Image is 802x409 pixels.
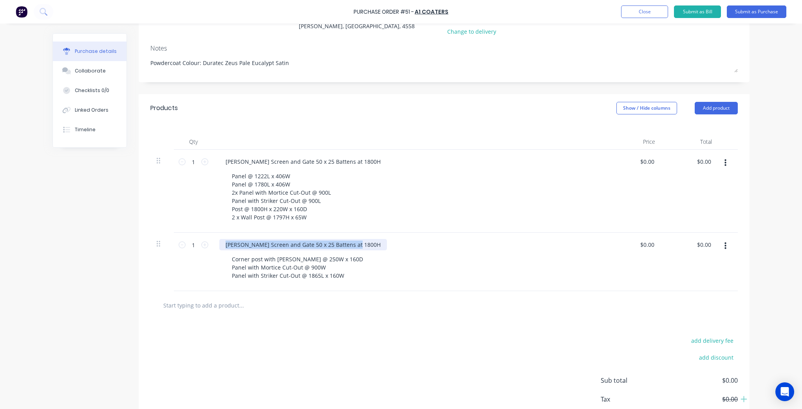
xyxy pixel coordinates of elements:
[150,103,178,113] div: Products
[53,100,126,120] button: Linked Orders
[174,134,213,150] div: Qty
[75,48,117,55] div: Purchase details
[661,134,718,150] div: Total
[75,67,106,74] div: Collaborate
[53,81,126,100] button: Checklists 0/0
[150,43,738,53] div: Notes
[354,8,414,16] div: Purchase Order #51 -
[299,22,415,30] div: [PERSON_NAME], [GEOGRAPHIC_DATA], 4558
[75,87,109,94] div: Checklists 0/0
[659,395,738,404] span: $0.00
[601,395,659,404] span: Tax
[163,297,320,313] input: Start typing to add a product...
[605,134,661,150] div: Price
[621,5,668,18] button: Close
[53,61,126,81] button: Collaborate
[601,376,659,385] span: Sub total
[219,156,387,167] div: [PERSON_NAME] Screen and Gate 50 x 25 Battens at 1800H
[415,8,448,16] a: A1 Coaters
[686,335,738,346] button: add delivery fee
[226,253,369,281] div: Corner post with [PERSON_NAME] @ 250W x 160D Panel with Mortice Cut-Out @ 900W Panel with Striker...
[53,120,126,139] button: Timeline
[659,376,738,385] span: $0.00
[447,27,518,36] div: Change to delivery
[727,5,786,18] button: Submit as Purchase
[674,5,721,18] button: Submit as Bill
[775,382,794,401] div: Open Intercom Messenger
[226,170,337,223] div: Panel @ 1222L x 406W Panel @ 1780L x 406W 2x Panel with Mortice Cut-Out @ 900L Panel with Striker...
[53,42,126,61] button: Purchase details
[219,239,387,250] div: [PERSON_NAME] Screen and Gate 50 x 25 Battens at 1800H
[75,107,108,114] div: Linked Orders
[695,102,738,114] button: Add product
[616,102,677,114] button: Show / Hide columns
[150,55,738,72] textarea: Powdercoat Colour: Duratec Zeus Pale Eucalypt Satin
[16,6,27,18] img: Factory
[75,126,96,133] div: Timeline
[694,352,738,362] button: add discount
